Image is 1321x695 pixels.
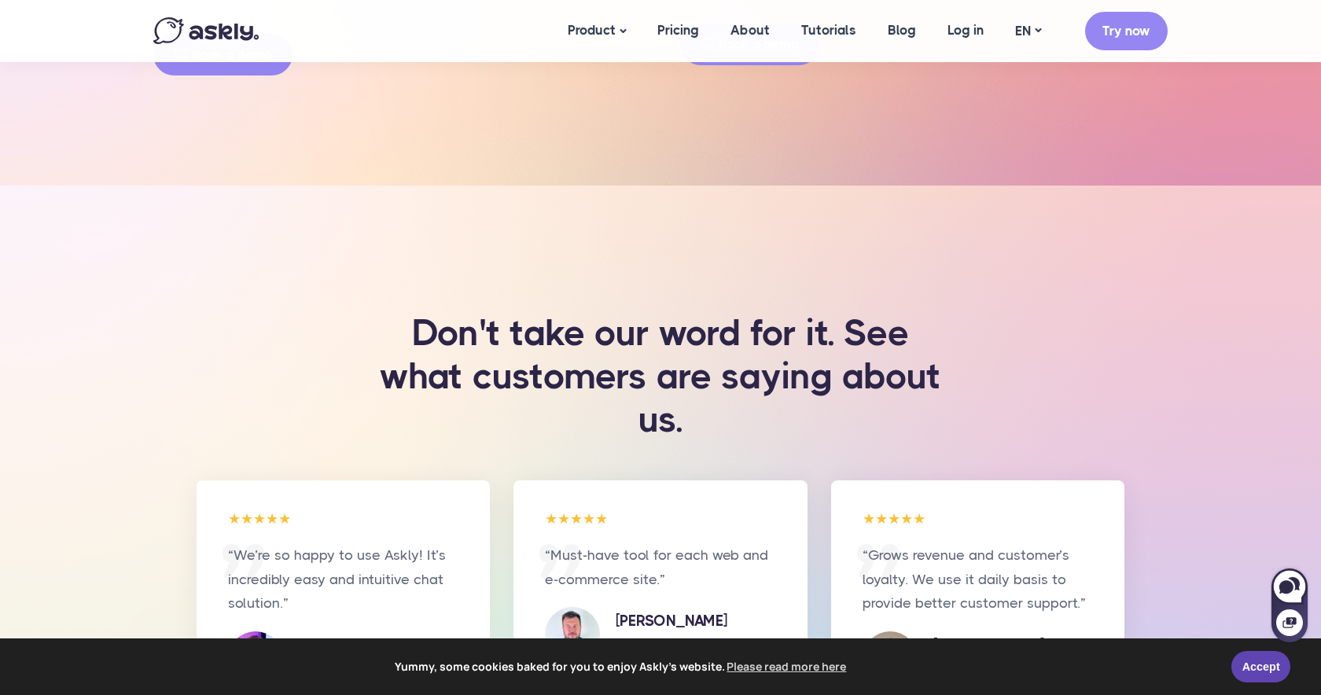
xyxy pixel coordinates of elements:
[999,20,1057,42] a: EN
[1270,565,1309,644] iframe: Askly chat
[326,311,995,442] h3: Don't take our word for it. See what customers are saying about us.
[153,17,259,44] img: Askly
[933,634,1064,657] h5: [PERSON_NAME]
[616,637,756,660] p: Marmara Sterling CEO
[616,610,756,633] h5: [PERSON_NAME]
[299,634,418,657] h5: Rode Luhaäär
[863,543,1093,616] p: “Grows revenue and customer’s loyalty. We use it daily basis to provide better customer support.”
[1231,651,1290,682] a: Accept
[725,655,849,678] a: learn more about cookies
[1085,12,1168,50] a: Try now
[545,543,775,591] p: “Must-have tool for each web and e-commerce site.”
[23,655,1220,678] span: Yummy, some cookies baked for you to enjoy Askly's website.
[228,543,458,616] p: “We’re so happy to use Askly! It’s incredibly easy and intuitive chat solution.”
